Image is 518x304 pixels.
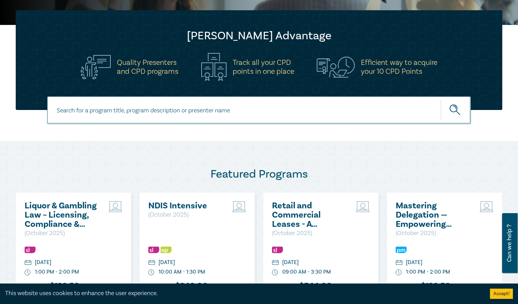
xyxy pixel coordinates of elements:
[272,281,332,292] h3: $ 544.00
[406,259,422,266] div: [DATE]
[396,281,418,292] span: $175.00
[35,268,79,276] div: 1:00 PM - 2:00 PM
[233,58,294,76] h5: Track all your CPD points in one place
[148,201,222,210] a: NDIS Intensive
[272,270,278,276] img: watch
[396,229,469,238] p: ( October 2025 )
[29,29,489,43] h2: [PERSON_NAME] Advantage
[396,247,407,253] img: Practice Management & Business Skills
[159,259,175,266] div: [DATE]
[396,201,469,229] a: Mastering Delegation — Empowering Junior Lawyers for Success
[506,217,513,269] span: Can we help ?
[406,268,450,276] div: 1:00 PM - 2:00 PM
[25,260,31,266] img: calendar
[5,289,480,298] div: This website uses cookies to enhance the user experience.
[396,270,402,276] img: watch
[117,58,178,76] h5: Quality Presenters and CPD programs
[148,281,172,292] span: $435.00
[356,201,370,212] img: Live Stream
[490,289,513,299] button: Accept cookies
[272,201,345,229] a: Retail and Commercial Leases - A Practical Guide ([DATE])
[317,57,355,77] img: Efficient way to acquire<br>your 10 CPD Points
[396,281,450,292] h3: $ 122.50
[282,259,299,266] div: [DATE]
[282,268,331,276] div: 09:00 AM - 3:30 PM
[361,58,437,76] h5: Efficient way to acquire your 10 CPD Points
[272,247,283,253] img: Substantive Law
[272,229,345,238] p: ( October 2025 )
[161,247,172,253] img: Ethics & Professional Responsibility
[148,247,159,253] img: Substantive Law
[109,201,122,212] img: Live Stream
[148,210,222,219] p: ( October 2025 )
[480,201,493,212] img: Live Stream
[25,247,36,253] img: Substantive Law
[272,281,296,292] span: $680.00
[232,201,246,212] img: Live Stream
[25,229,98,238] p: ( October 2025 )
[201,53,227,81] img: Track all your CPD<br>points in one place
[47,96,471,124] input: Search for a program title, program description or presenter name
[25,281,79,292] h3: $ 122.50
[81,55,111,79] img: Quality Presenters<br>and CPD programs
[396,260,403,266] img: calendar
[35,259,51,266] div: [DATE]
[25,201,98,229] a: Liquor & Gambling Law – Licensing, Compliance & Regulations
[159,268,205,276] div: 10:00 AM - 1:30 PM
[148,260,155,266] img: calendar
[148,281,208,292] h3: $ 348.00
[16,167,502,181] h2: Featured Programs
[25,281,47,292] span: $175.00
[25,270,31,276] img: watch
[148,270,154,276] img: watch
[272,260,279,266] img: calendar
